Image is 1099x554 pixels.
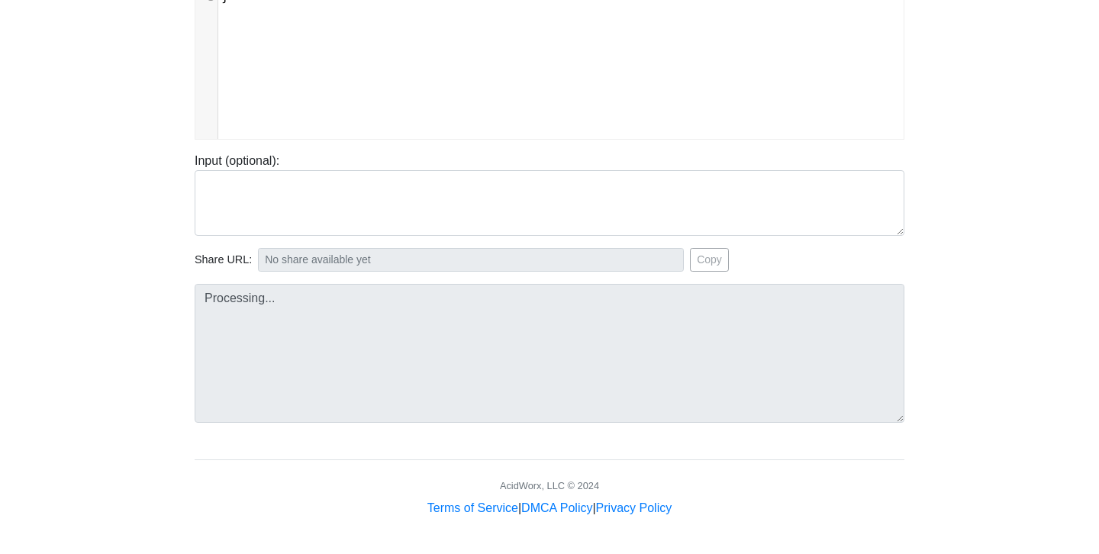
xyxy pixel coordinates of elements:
button: Copy [690,248,729,272]
div: | | [427,499,672,517]
input: No share available yet [258,248,684,272]
a: Terms of Service [427,501,518,514]
a: Privacy Policy [596,501,672,514]
div: Input (optional): [183,152,916,236]
span: Share URL: [195,252,252,269]
a: DMCA Policy [521,501,592,514]
div: AcidWorx, LLC © 2024 [500,478,599,493]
